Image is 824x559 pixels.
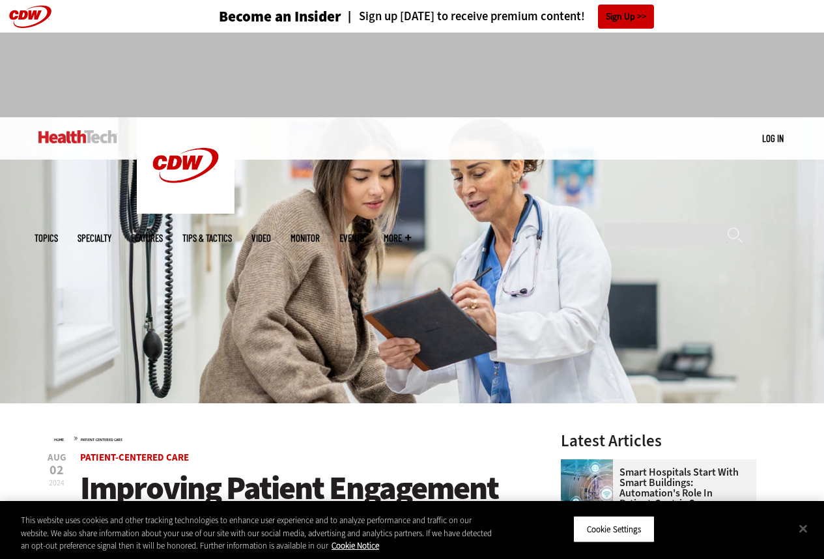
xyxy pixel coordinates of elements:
[561,467,748,509] a: Smart Hospitals Start With Smart Buildings: Automation's Role in Patient-Centric Care
[561,459,619,470] a: Smart hospital
[762,132,784,144] a: Log in
[131,233,163,243] a: Features
[332,540,379,551] a: More information about your privacy
[48,453,66,463] span: Aug
[789,514,817,543] button: Close
[291,233,320,243] a: MonITor
[339,233,364,243] a: Events
[175,46,649,104] iframe: advertisement
[49,478,64,488] span: 2024
[598,5,654,29] a: Sign Up
[137,203,234,217] a: CDW
[35,233,58,243] span: Topics
[80,466,498,545] span: Improving Patient Engagement Through the Call Center
[137,117,234,214] img: Home
[38,130,117,143] img: Home
[561,433,756,449] h3: Latest Articles
[219,9,341,24] h3: Become an Insider
[182,233,232,243] a: Tips & Tactics
[54,437,64,442] a: Home
[81,437,122,442] a: Patient-Centered Care
[78,233,111,243] span: Specialty
[21,514,494,552] div: This website uses cookies and other tracking technologies to enhance user experience and to analy...
[762,132,784,145] div: User menu
[54,433,527,443] div: »
[80,451,189,464] a: Patient-Centered Care
[561,459,613,511] img: Smart hospital
[384,233,411,243] span: More
[573,515,655,543] button: Cookie Settings
[341,10,585,23] a: Sign up [DATE] to receive premium content!
[48,464,66,477] span: 02
[251,233,271,243] a: Video
[170,9,341,24] a: Become an Insider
